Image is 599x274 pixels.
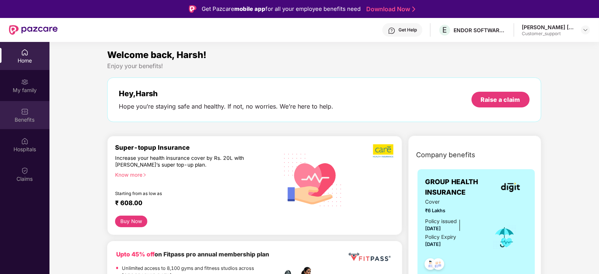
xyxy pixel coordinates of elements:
span: Cover [425,198,482,206]
img: svg+xml;base64,PHN2ZyB3aWR0aD0iMjAiIGhlaWdodD0iMjAiIHZpZXdCb3g9IjAgMCAyMCAyMCIgZmlsbD0ibm9uZSIgeG... [21,78,28,86]
img: Stroke [412,5,415,13]
div: Super-topup Insurance [115,144,278,151]
div: Customer_support [522,31,574,37]
b: Upto 45% off [116,251,154,258]
img: svg+xml;base64,PHN2ZyBpZD0iSG9tZSIgeG1sbnM9Imh0dHA6Ly93d3cudzMub3JnLzIwMDAvc3ZnIiB3aWR0aD0iMjAiIG... [21,49,28,56]
span: E [443,25,447,34]
div: Know more [115,171,273,177]
span: [DATE] [425,226,441,231]
b: on Fitpass pro annual membership plan [116,251,269,258]
img: b5dec4f62d2307b9de63beb79f102df3.png [373,144,394,158]
div: Increase your health insurance cover by Rs. 20L with [PERSON_NAME]’s super top-up plan. [115,155,246,168]
div: Policy issued [425,217,457,226]
img: Logo [189,5,196,13]
img: svg+xml;base64,PHN2ZyBpZD0iRHJvcGRvd24tMzJ4MzIiIHhtbG5zPSJodHRwOi8vd3d3LnczLm9yZy8yMDAwL3N2ZyIgd2... [583,27,589,33]
div: Get Pazcare for all your employee benefits need [202,4,361,13]
div: Hey, Harsh [119,89,333,98]
button: Buy Now [115,216,147,227]
div: Raise a claim [481,95,520,104]
div: Starting from as low as [115,191,246,196]
img: svg+xml;base64,PHN2ZyB4bWxucz0iaHR0cDovL3d3dy53My5vcmcvMjAwMC9zdmciIHhtbG5zOnhsaW5rPSJodHRwOi8vd3... [278,144,348,215]
span: Welcome back, Harsh! [107,49,207,60]
strong: mobile app [234,5,265,12]
div: Hope you’re staying safe and healthy. If not, no worries. We’re here to help. [119,103,333,110]
img: insurerLogo [501,183,520,192]
img: svg+xml;base64,PHN2ZyBpZD0iQ2xhaW0iIHhtbG5zPSJodHRwOi8vd3d3LnczLm9yZy8yMDAwL3N2ZyIgd2lkdGg9IjIwIi... [21,167,28,174]
img: New Pazcare Logo [9,25,58,35]
div: [PERSON_NAME] [PERSON_NAME] [522,24,574,31]
span: [DATE] [425,241,441,247]
a: Download Now [366,5,413,13]
img: icon [493,225,517,250]
img: fppp.png [347,250,392,264]
span: GROUP HEALTH INSURANCE [425,177,494,198]
div: ₹ 608.00 [115,199,270,208]
span: ₹6 Lakhs [425,207,482,214]
img: svg+xml;base64,PHN2ZyBpZD0iQmVuZWZpdHMiIHhtbG5zPSJodHRwOi8vd3d3LnczLm9yZy8yMDAwL3N2ZyIgd2lkdGg9Ij... [21,108,28,115]
img: svg+xml;base64,PHN2ZyBpZD0iSGVscC0zMngzMiIgeG1sbnM9Imh0dHA6Ly93d3cudzMub3JnLzIwMDAvc3ZnIiB3aWR0aD... [388,27,395,34]
span: Company benefits [416,150,475,160]
span: right [142,173,147,177]
div: Policy Expiry [425,233,456,241]
div: Get Help [398,27,417,33]
div: ENDOR SOFTWARE PRIVATE LIMITED [454,27,506,34]
img: svg+xml;base64,PHN2ZyBpZD0iSG9zcGl0YWxzIiB4bWxucz0iaHR0cDovL3d3dy53My5vcmcvMjAwMC9zdmciIHdpZHRoPS... [21,137,28,145]
div: Enjoy your benefits! [107,62,541,70]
